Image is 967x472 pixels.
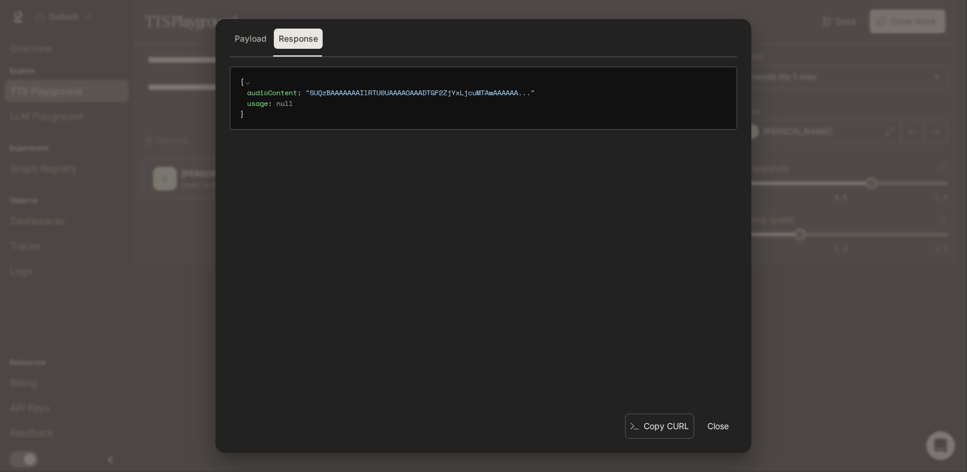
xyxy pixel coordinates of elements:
[276,98,293,108] span: null
[240,109,244,119] span: }
[240,77,244,87] span: {
[247,98,268,108] span: usage
[699,414,737,438] button: Close
[247,98,727,109] div: :
[625,414,694,439] button: Copy CURL
[247,87,727,98] div: :
[274,29,323,49] button: Response
[247,87,297,98] span: audioContent
[305,87,535,98] span: " SUQzBAAAAAAAIlRTU0UAAAAOAAADTGF2ZjYxLjcuMTAwAAAAAA ... "
[230,29,272,49] button: Payload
